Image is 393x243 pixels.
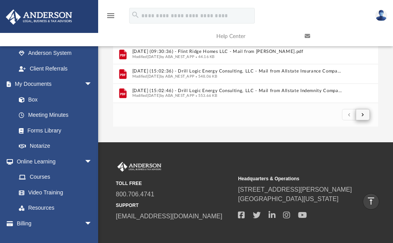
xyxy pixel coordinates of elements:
span: 548.06 KB [194,74,217,78]
i: menu [106,11,115,20]
span: Modified [DATE] by ABA_NEST_APP [132,94,194,98]
i: vertical_align_top [366,196,376,206]
a: Resources [11,200,100,216]
a: My Documentsarrow_drop_down [5,76,100,92]
a: Courses [11,169,100,185]
a: Meeting Minutes [11,107,100,123]
a: [EMAIL_ADDRESS][DOMAIN_NAME] [116,213,222,219]
small: Headquarters & Operations [238,175,355,182]
img: User Pic [375,10,387,21]
a: Box [11,92,96,107]
a: menu [106,15,115,20]
span: Modified [DATE] by ABA_NEST_APP [132,74,194,78]
small: SUPPORT [116,202,232,209]
a: vertical_align_top [363,193,379,210]
span: arrow_drop_down [84,154,100,170]
img: Anderson Advisors Platinum Portal [116,162,163,172]
a: [GEOGRAPHIC_DATA][US_STATE] [238,196,338,202]
a: Client Referrals [11,61,100,76]
small: TOLL FREE [116,180,232,187]
span: arrow_drop_down [84,76,100,92]
a: 800.706.4741 [116,191,154,198]
a: Video Training [11,185,96,200]
a: Notarize [11,138,100,154]
button: [DATE] (15:02:36) - Drill Logic Energy Consulting, LLC - Mail from Allstate Insurance Company.pdf [132,69,343,74]
span: 44.16 KB [194,54,215,58]
button: [DATE] (15:02:46) - Drill Logic Energy Consulting, LLC - Mail from Allstate Indemnity Company.pdf [132,88,343,93]
i: search [131,11,140,19]
a: Help Center [210,21,299,52]
span: 553.66 KB [194,94,217,98]
a: Forms Library [11,123,96,138]
a: [STREET_ADDRESS][PERSON_NAME] [238,186,352,193]
a: Billingarrow_drop_down [5,216,104,231]
span: Modified [DATE] by ABA_NEST_APP [132,54,194,58]
span: arrow_drop_down [84,216,100,232]
a: Anderson System [11,45,100,61]
img: Anderson Advisors Platinum Portal [4,9,75,25]
a: Online Learningarrow_drop_down [5,154,100,169]
button: [DATE] (09:30:36) - Flint Ridge Homes LLC - Mail from [PERSON_NAME].pdf [132,49,343,54]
